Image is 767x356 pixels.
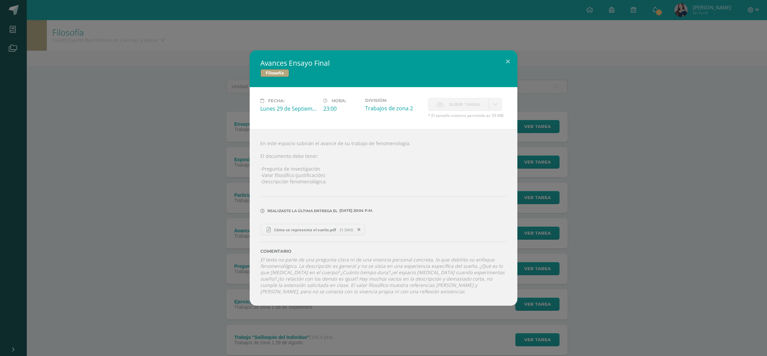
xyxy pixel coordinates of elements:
[260,224,365,235] a: Cómo se representa el sueño.pdf 31.56KB
[260,69,289,77] span: Filosofía
[267,209,338,213] span: Realizaste la última entrega el
[323,105,360,112] div: 23:00
[365,105,423,112] div: Trabajos de zona 2
[332,98,346,103] span: Hora:
[489,98,502,111] a: La fecha de entrega ha expirado
[260,58,507,68] h2: Avances Ensayo Final
[271,227,339,232] span: Cómo se representa el sueño.pdf
[428,98,489,111] label: La fecha de entrega ha expirado
[268,98,284,103] span: Fecha:
[260,249,507,254] label: Comentario
[498,50,517,73] button: Close (Esc)
[339,227,353,232] span: 31.56KB
[365,98,423,103] label: División:
[353,226,365,233] span: Remover entrega
[260,105,318,112] div: Lunes 29 de Septiembre
[338,211,373,211] span: [DATE] 20:04 p.m.
[428,113,507,118] span: * El tamaño máximo permitido es 50 MB
[449,98,480,111] span: Subir tarea
[260,256,505,295] i: El texto no parte de una pregunta clara ni de una vivencia personal concreta, lo que debilita su ...
[250,129,517,306] div: En este espacio subirán el avance de su trabajo de fenomenología. El documento debe tener: -Pregu...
